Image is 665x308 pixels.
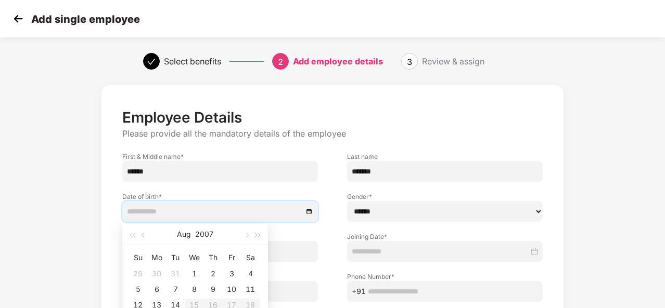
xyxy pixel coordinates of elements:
[166,266,185,282] td: 2007-07-31
[150,267,163,280] div: 30
[129,249,147,266] th: Su
[347,192,543,201] label: Gender
[347,152,543,161] label: Last name
[241,249,260,266] th: Sa
[185,282,203,297] td: 2007-08-08
[188,267,200,280] div: 1
[132,283,144,296] div: 5
[422,53,484,70] div: Review & assign
[177,224,191,245] button: Aug
[278,57,283,67] span: 2
[188,283,200,296] div: 8
[347,272,543,281] label: Phone Number
[132,267,144,280] div: 29
[225,267,238,280] div: 3
[203,282,222,297] td: 2007-08-09
[147,282,166,297] td: 2007-08-06
[169,283,182,296] div: 7
[203,266,222,282] td: 2007-08-02
[166,249,185,266] th: Tu
[129,282,147,297] td: 2007-08-05
[222,282,241,297] td: 2007-08-10
[122,152,318,161] label: First & Middle name
[122,109,543,126] p: Employee Details
[407,57,412,67] span: 3
[147,266,166,282] td: 2007-07-30
[195,224,213,245] button: 2007
[169,267,182,280] div: 31
[185,249,203,266] th: We
[241,266,260,282] td: 2007-08-04
[122,192,318,201] label: Date of birth
[10,11,26,26] img: svg+xml;base64,PHN2ZyB4bWxucz0iaHR0cDovL3d3dy53My5vcmcvMjAwMC9zdmciIHdpZHRoPSIzMCIgaGVpZ2h0PSIzMC...
[203,249,222,266] th: Th
[166,282,185,297] td: 2007-08-07
[347,232,543,241] label: Joining Date
[147,58,156,66] span: check
[293,53,383,70] div: Add employee details
[222,266,241,282] td: 2007-08-03
[222,249,241,266] th: Fr
[185,266,203,282] td: 2007-08-01
[164,53,221,70] div: Select benefits
[129,266,147,282] td: 2007-07-29
[244,267,257,280] div: 4
[241,282,260,297] td: 2007-08-11
[31,13,140,25] p: Add single employee
[207,267,219,280] div: 2
[150,283,163,296] div: 6
[122,128,543,139] p: Please provide all the mandatory details of the employee
[352,286,366,297] span: +91
[207,283,219,296] div: 9
[147,249,166,266] th: Mo
[225,283,238,296] div: 10
[244,283,257,296] div: 11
